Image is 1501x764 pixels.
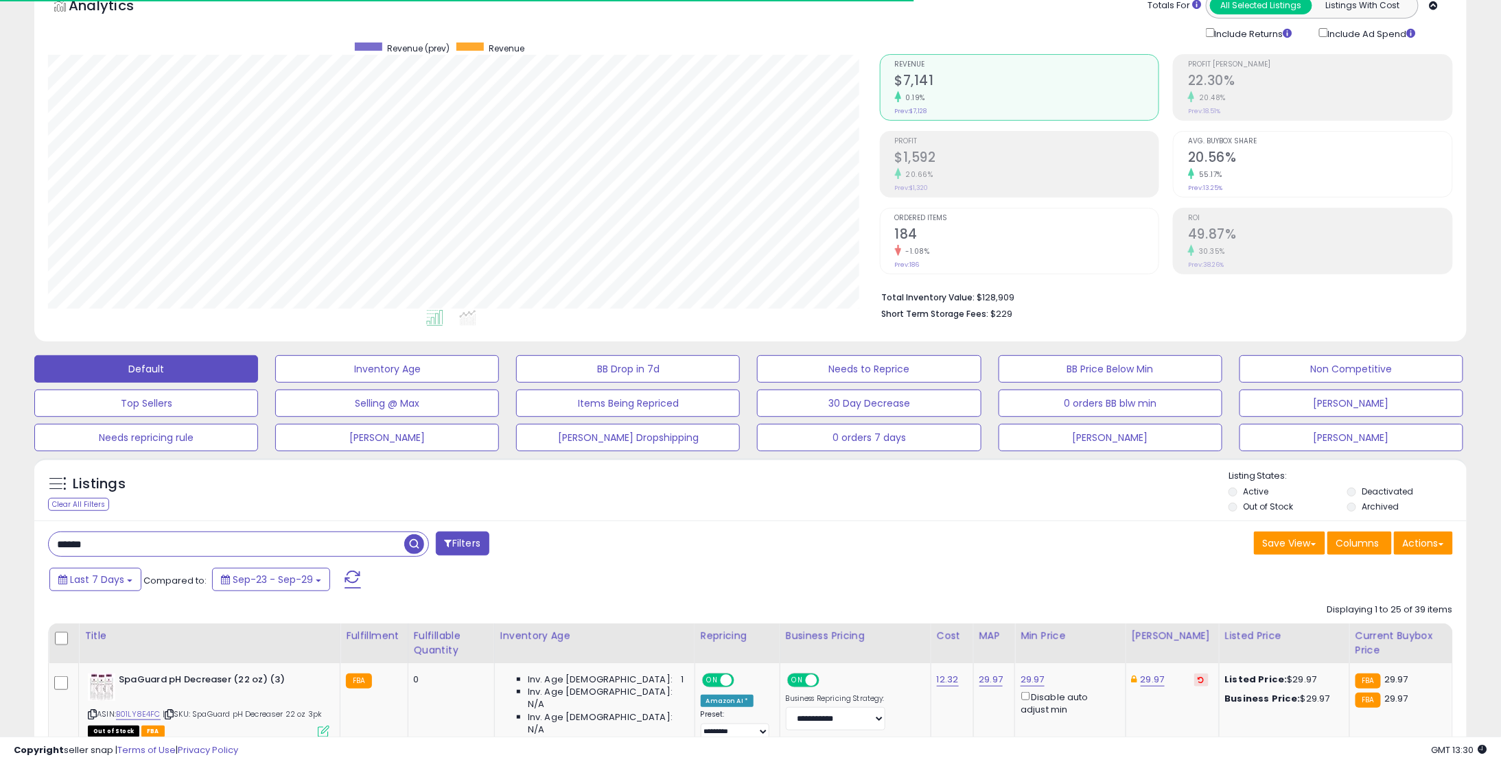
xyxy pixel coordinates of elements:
small: 55.17% [1194,169,1222,180]
span: 29.97 [1384,673,1408,686]
button: Actions [1394,532,1453,555]
span: All listings that are currently out of stock and unavailable for purchase on Amazon [88,726,139,737]
label: Archived [1362,501,1399,512]
button: 30 Day Decrease [757,390,981,417]
span: Revenue [895,61,1159,69]
span: Profit [PERSON_NAME] [1188,61,1452,69]
button: Filters [436,532,489,556]
strong: Copyright [14,743,64,756]
h2: $7,141 [895,73,1159,91]
div: Amazon AI * [701,695,754,707]
span: Last 7 Days [70,573,124,586]
label: Deactivated [1362,486,1413,497]
span: ON [789,675,806,687]
span: Columns [1336,536,1380,550]
span: Avg. Buybox Share [1188,138,1452,145]
span: OFF [732,675,754,687]
span: | SKU: SpaGuard pH Decreaser 22 oz 3pk [163,708,322,719]
button: BB Drop in 7d [516,355,740,383]
small: FBA [1355,693,1381,708]
span: Inv. Age [DEMOGRAPHIC_DATA]: [528,686,673,698]
a: 29.97 [1021,673,1045,687]
div: Include Returns [1196,25,1309,40]
h2: 20.56% [1188,150,1452,168]
div: ASIN: [88,673,329,736]
button: [PERSON_NAME] [1240,390,1463,417]
small: Prev: 18.51% [1188,107,1220,115]
button: Needs to Reprice [757,355,981,383]
b: Business Price: [1225,692,1301,705]
span: N/A [528,724,544,736]
button: [PERSON_NAME] [275,424,499,451]
div: Title [84,629,334,643]
b: Listed Price: [1225,673,1288,686]
small: Prev: 13.25% [1188,184,1222,192]
span: Inv. Age [DEMOGRAPHIC_DATA]: [528,711,673,724]
a: Terms of Use [117,743,176,756]
button: Sep-23 - Sep-29 [212,568,330,591]
span: Compared to: [143,574,207,587]
div: Min Price [1021,629,1119,643]
button: Inventory Age [275,355,499,383]
div: Listed Price [1225,629,1344,643]
small: -1.08% [901,246,930,256]
div: seller snap | | [14,744,238,757]
div: Inventory Age [500,629,689,643]
button: Needs repricing rule [34,424,258,451]
span: Ordered Items [895,215,1159,222]
div: Include Ad Spend [1309,25,1438,40]
button: Items Being Repriced [516,390,740,417]
button: Save View [1254,532,1325,555]
b: Total Inventory Value: [882,291,975,303]
span: $229 [991,307,1013,320]
span: Inv. Age [DEMOGRAPHIC_DATA]-180: [528,736,684,761]
button: Top Sellers [34,390,258,417]
span: 2025-10-7 13:30 GMT [1432,743,1487,756]
small: 30.35% [1194,246,1225,256]
small: 0.19% [901,93,926,103]
button: Default [34,355,258,383]
div: Fulfillment [346,629,402,643]
a: B01LY8E4FC [116,708,161,720]
div: Fulfillable Quantity [414,629,489,658]
button: BB Price Below Min [999,355,1222,383]
div: $29.97 [1225,693,1339,705]
div: Business Pricing [786,629,925,643]
div: Disable auto adjust min [1021,689,1115,716]
span: ON [703,675,721,687]
span: N/A [528,698,544,711]
div: Preset: [701,710,769,741]
a: 12.32 [937,673,959,687]
span: OFF [817,675,839,687]
h5: Listings [73,475,126,494]
div: $29.97 [1225,673,1339,686]
a: 29.97 [979,673,1003,687]
p: Listing States: [1229,470,1467,483]
label: Business Repricing Strategy: [786,694,885,704]
button: Selling @ Max [275,390,499,417]
img: 41NmOy58dtL._SL40_.jpg [88,673,115,701]
h2: 22.30% [1188,73,1452,91]
b: Short Term Storage Fees: [882,308,989,320]
small: 20.66% [901,169,933,180]
li: $128,909 [882,288,1443,305]
span: Revenue (prev) [387,43,450,54]
span: FBA [141,726,165,737]
button: Columns [1327,532,1392,555]
span: Revenue [489,43,524,54]
h2: 49.87% [1188,226,1452,245]
button: Last 7 Days [49,568,141,591]
button: 0 orders 7 days [757,424,981,451]
label: Out of Stock [1243,501,1293,512]
div: Current Buybox Price [1355,629,1447,658]
span: Sep-23 - Sep-29 [233,573,313,586]
button: [PERSON_NAME] Dropshipping [516,424,740,451]
div: Displaying 1 to 25 of 39 items [1327,604,1453,617]
small: Prev: $1,320 [895,184,929,192]
small: Prev: 38.26% [1188,261,1224,269]
button: 0 orders BB blw min [999,390,1222,417]
label: Active [1243,486,1268,497]
small: FBA [1355,673,1381,689]
span: Profit [895,138,1159,145]
h2: 184 [895,226,1159,245]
